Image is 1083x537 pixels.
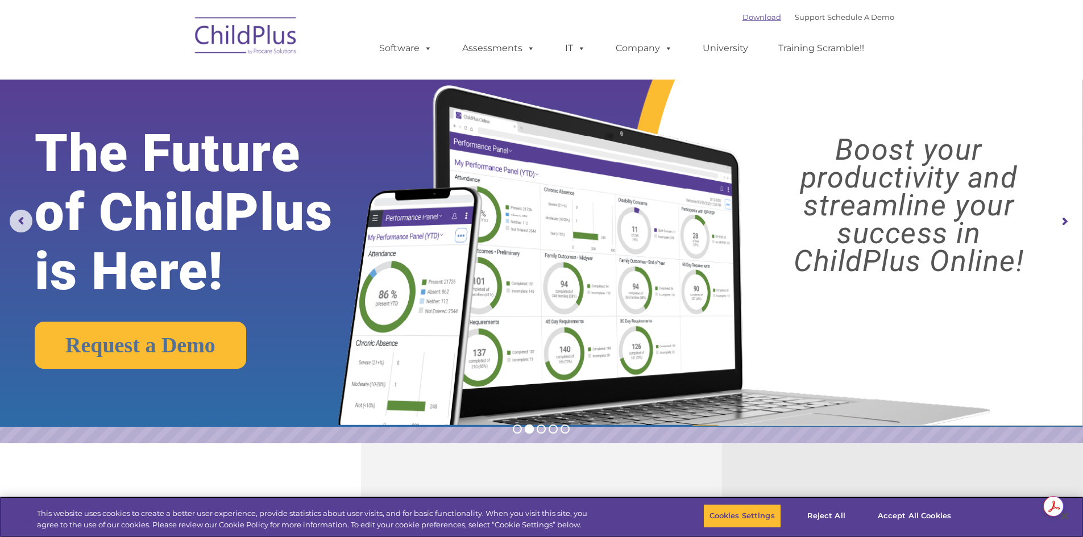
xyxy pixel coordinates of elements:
[554,37,597,60] a: IT
[368,37,443,60] a: Software
[158,75,193,84] span: Last name
[604,37,684,60] a: Company
[451,37,546,60] a: Assessments
[767,37,875,60] a: Training Scramble!!
[35,322,246,369] a: Request a Demo
[703,504,781,528] button: Cookies Settings
[189,9,303,66] img: ChildPlus by Procare Solutions
[158,122,206,130] span: Phone number
[795,13,825,22] a: Support
[37,508,596,530] div: This website uses cookies to create a better user experience, provide statistics about user visit...
[742,13,781,22] a: Download
[35,124,380,301] rs-layer: The Future of ChildPlus is Here!
[742,13,894,22] font: |
[691,37,760,60] a: University
[791,504,862,528] button: Reject All
[827,13,894,22] a: Schedule A Demo
[748,136,1069,275] rs-layer: Boost your productivity and streamline your success in ChildPlus Online!
[872,504,957,528] button: Accept All Cookies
